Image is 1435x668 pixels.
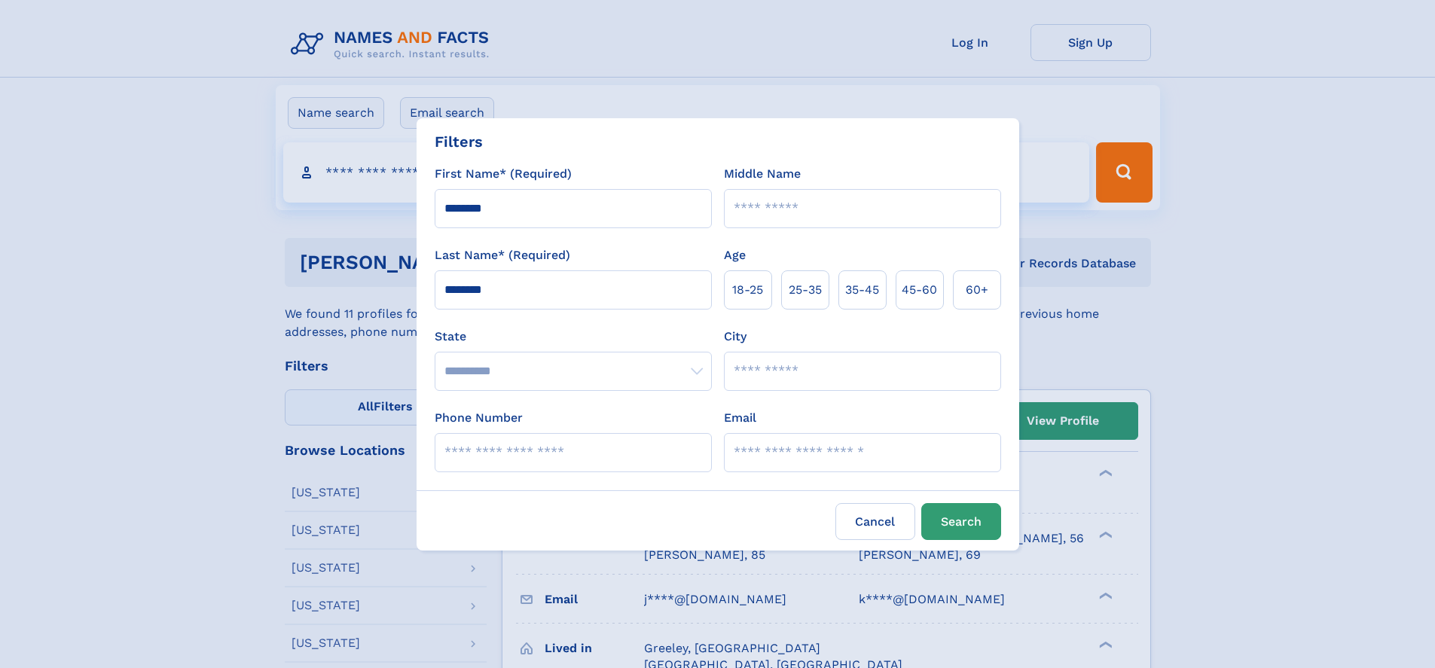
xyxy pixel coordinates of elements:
[724,165,801,183] label: Middle Name
[724,328,747,346] label: City
[921,503,1001,540] button: Search
[435,165,572,183] label: First Name* (Required)
[902,281,937,299] span: 45‑60
[435,130,483,153] div: Filters
[845,281,879,299] span: 35‑45
[724,409,756,427] label: Email
[435,328,712,346] label: State
[724,246,746,264] label: Age
[835,503,915,540] label: Cancel
[435,409,523,427] label: Phone Number
[435,246,570,264] label: Last Name* (Required)
[966,281,988,299] span: 60+
[732,281,763,299] span: 18‑25
[789,281,822,299] span: 25‑35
